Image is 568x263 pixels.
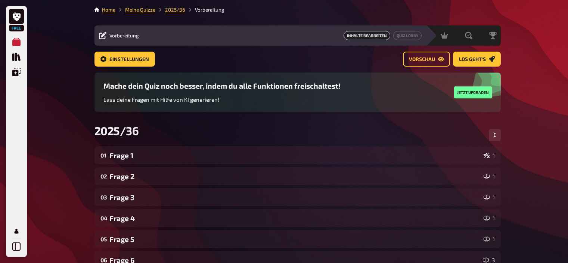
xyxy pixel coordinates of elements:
a: 2025/36 [165,7,185,13]
div: 1 [484,173,495,179]
span: 2025/36 [94,124,139,137]
a: Einstellungen [94,52,155,67]
li: Meine Quizze [115,6,155,13]
div: 01 [100,152,106,159]
div: 1 [484,152,495,158]
div: 04 [100,215,106,221]
a: Meine Quizze [125,7,155,13]
a: Los geht's [453,52,501,67]
button: Reihenfolge anpassen [489,129,501,141]
div: 1 [484,215,495,221]
div: 1 [484,194,495,200]
li: Vorbereitung [185,6,224,13]
div: 3 [483,257,495,263]
div: 1 [484,236,495,242]
div: Frage 1 [109,151,481,160]
span: Einstellungen [109,57,149,62]
div: 02 [100,173,106,180]
div: 05 [100,236,106,242]
a: Home [102,7,115,13]
li: Home [102,6,115,13]
span: Vorbereitung [109,33,139,39]
span: Free [10,26,23,30]
div: Frage 5 [109,235,481,244]
span: Los geht's [459,57,486,62]
button: Jetzt upgraden [454,86,492,98]
span: Lass deine Fragen mit Hilfe von KI generieren! [103,96,219,103]
div: Frage 3 [109,193,481,202]
li: 2025/36 [155,6,185,13]
div: Frage 2 [109,172,481,181]
a: Vorschau [403,52,450,67]
a: Mein Konto [9,224,24,239]
a: Meine Quizze [9,34,24,49]
div: 03 [100,194,106,201]
a: Quiz Sammlung [9,49,24,64]
span: Inhalte Bearbeiten [344,31,390,40]
a: Quiz Lobby [393,31,422,40]
a: Einblendungen [9,64,24,79]
div: Frage 4 [109,214,481,223]
h3: Mache dein Quiz noch besser, indem du alle Funktionen freischaltest! [103,82,341,90]
span: Vorschau [409,57,435,62]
